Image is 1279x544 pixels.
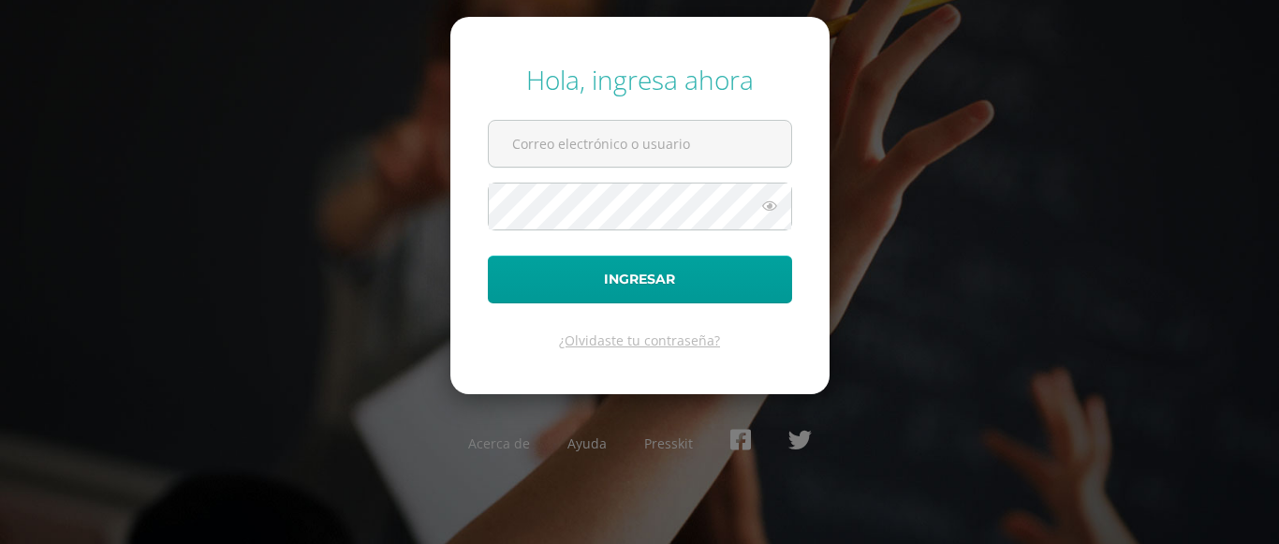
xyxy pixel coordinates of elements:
button: Ingresar [488,256,792,303]
a: ¿Olvidaste tu contraseña? [559,331,720,349]
input: Correo electrónico o usuario [489,121,791,167]
div: Hola, ingresa ahora [488,62,792,97]
a: Presskit [644,434,693,452]
a: Acerca de [468,434,530,452]
a: Ayuda [567,434,607,452]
